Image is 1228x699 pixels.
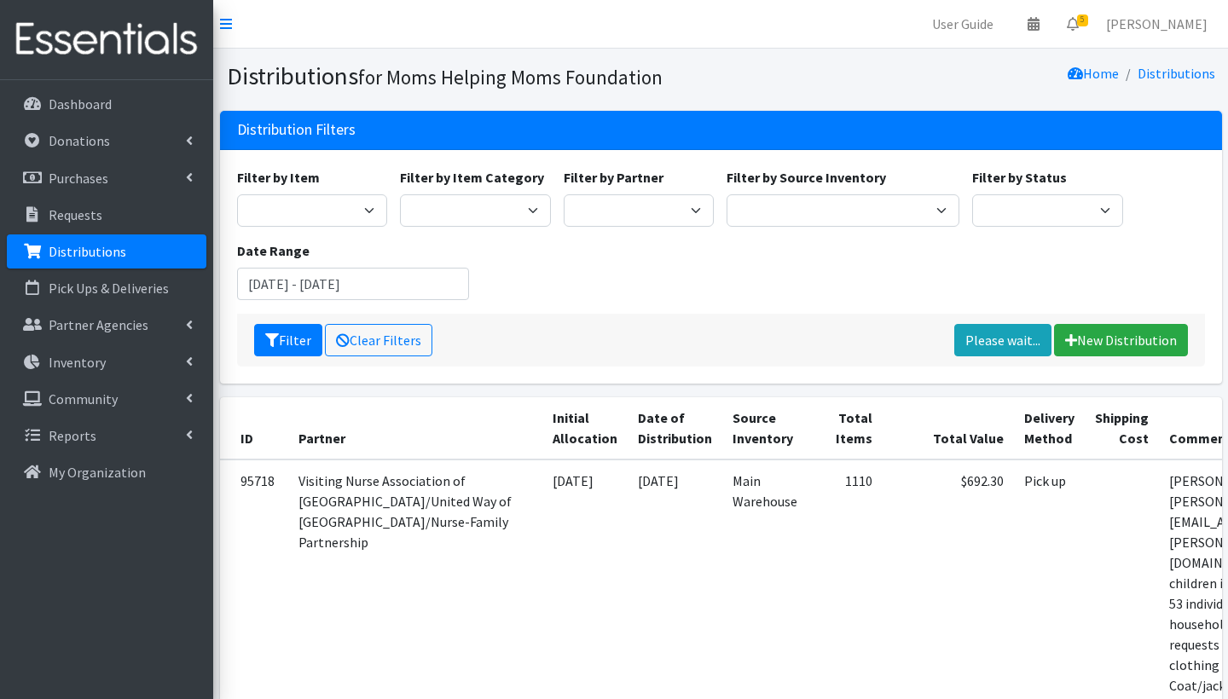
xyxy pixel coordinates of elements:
th: Initial Allocation [542,397,628,459]
th: Partner [288,397,542,459]
p: Pick Ups & Deliveries [49,280,169,297]
label: Filter by Source Inventory [727,167,886,188]
a: Distributions [1138,65,1215,82]
a: Purchases [7,161,206,195]
p: Purchases [49,170,108,187]
p: Dashboard [49,95,112,113]
th: Date of Distribution [628,397,722,459]
input: January 1, 2011 - December 31, 2011 [237,268,470,300]
a: New Distribution [1054,324,1188,356]
a: Distributions [7,234,206,269]
p: Community [49,390,118,407]
th: Delivery Method [1014,397,1085,459]
label: Filter by Item [237,167,320,188]
label: Date Range [237,240,310,261]
th: Shipping Cost [1085,397,1159,459]
th: Total Items [808,397,883,459]
h1: Distributions [227,61,715,91]
a: Dashboard [7,87,206,121]
label: Filter by Status [972,167,1067,188]
th: ID [220,397,288,459]
span: 5 [1077,14,1088,26]
p: Donations [49,132,110,149]
a: Home [1068,65,1119,82]
img: HumanEssentials [7,11,206,68]
a: User Guide [918,7,1007,41]
p: Requests [49,206,102,223]
h3: Distribution Filters [237,121,356,139]
p: Partner Agencies [49,316,148,333]
button: Filter [254,324,322,356]
a: [PERSON_NAME] [1092,7,1221,41]
a: Please wait... [954,324,1051,356]
label: Filter by Partner [564,167,663,188]
a: Inventory [7,345,206,379]
p: Distributions [49,243,126,260]
a: Requests [7,198,206,232]
a: Clear Filters [325,324,432,356]
label: Filter by Item Category [400,167,544,188]
a: Donations [7,124,206,158]
p: My Organization [49,464,146,481]
p: Reports [49,427,96,444]
th: Source Inventory [722,397,808,459]
a: Partner Agencies [7,308,206,342]
a: 5 [1053,7,1092,41]
a: Pick Ups & Deliveries [7,271,206,305]
p: Inventory [49,354,106,371]
th: Total Value [883,397,1014,459]
small: for Moms Helping Moms Foundation [358,65,663,90]
a: Community [7,382,206,416]
a: My Organization [7,455,206,489]
a: Reports [7,419,206,453]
